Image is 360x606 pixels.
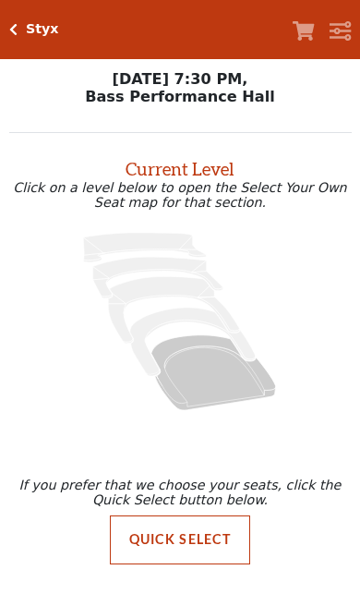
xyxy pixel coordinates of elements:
[9,70,352,105] p: [DATE] 7:30 PM, Bass Performance Hall
[13,478,347,507] p: If you prefer that we choose your seats, click the Quick Select button below.
[110,515,251,564] button: Quick Select
[9,23,18,36] a: Click here to go back to filters
[9,151,352,180] h2: Current Level
[93,257,223,298] path: Lower Gallery - Seats Available: 0
[84,233,207,262] path: Upper Gallery - Seats Available: 0
[26,21,59,37] h5: Styx
[9,180,352,210] p: Click on a level below to open the Select Your Own Seat map for that section.
[151,335,276,411] path: Orchestra / Parterre Circle - Seats Available: 249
